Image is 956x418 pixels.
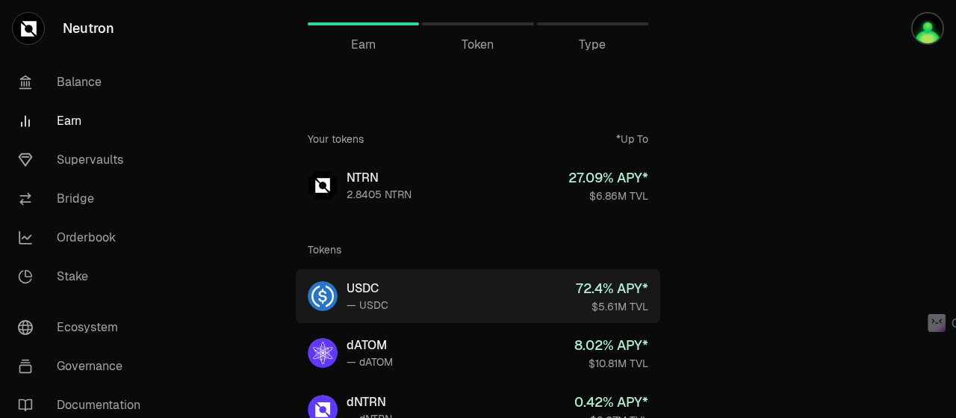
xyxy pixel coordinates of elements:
div: $5.61M TVL [576,299,648,314]
div: 8.02 % APY* [574,335,648,356]
div: dNTRN [347,393,392,411]
a: Earn [6,102,161,141]
a: Earn [308,6,419,42]
a: Stake [6,257,161,296]
a: Bridge [6,179,161,218]
a: Balance [6,63,161,102]
a: Governance [6,347,161,386]
div: USDC [347,280,388,298]
img: NTRN [308,170,338,200]
div: 72.4 % APY* [576,278,648,299]
a: Orderbook [6,218,161,257]
div: $10.81M TVL [574,356,648,371]
div: NTRN [347,169,412,187]
div: *Up To [616,132,648,147]
a: Supervaults [6,141,161,179]
a: NTRNNTRN2.8405 NTRN27.09% APY*$6.86M TVL [296,159,660,212]
img: dATOM [308,338,338,368]
div: 27.09 % APY* [568,167,648,188]
div: 0.42 % APY* [574,392,648,413]
div: dATOM [347,336,393,354]
div: — USDC [347,298,388,313]
div: 2.8405 NTRN [347,187,412,202]
a: Ecosystem [6,308,161,347]
img: Kycka wallet [911,12,944,45]
span: Type [579,36,606,54]
div: — dATOM [347,354,393,369]
span: Earn [351,36,376,54]
a: USDCUSDC— USDC72.4% APY*$5.61M TVL [296,269,660,323]
a: dATOMdATOM— dATOM8.02% APY*$10.81M TVL [296,326,660,380]
div: Your tokens [308,132,364,147]
img: USDC [308,281,338,311]
div: Tokens [308,242,341,257]
div: $6.86M TVL [568,188,648,203]
span: Token [462,36,494,54]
